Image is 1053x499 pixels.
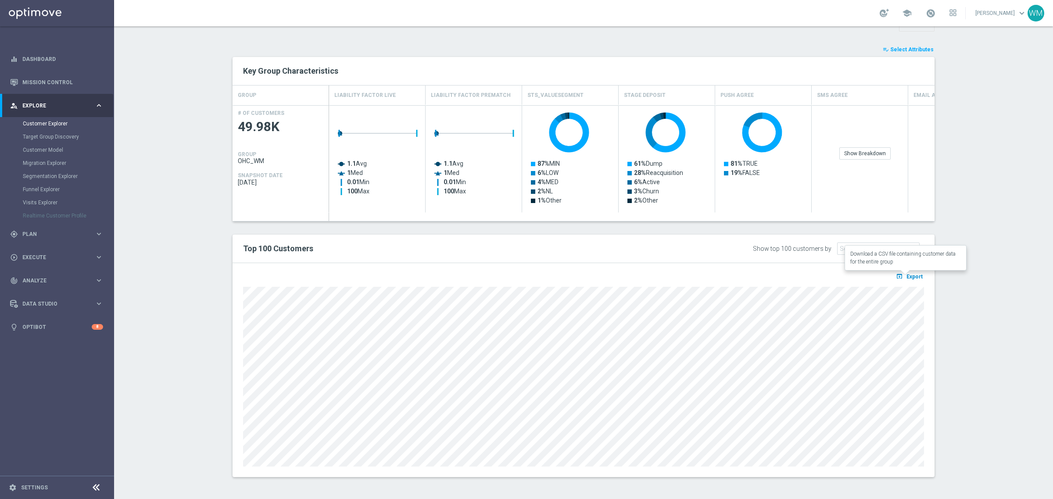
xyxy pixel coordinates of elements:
[634,188,659,195] text: Churn
[537,160,549,167] tspan: 87%
[634,169,683,176] text: Reacquisition
[22,47,103,71] a: Dashboard
[537,188,546,195] tspan: 2%
[10,79,104,86] div: Mission Control
[896,273,905,280] i: open_in_browser
[10,323,18,331] i: lightbulb
[10,102,95,110] div: Explore
[238,179,324,186] span: 2025-09-02
[913,88,949,103] h4: Email Agree
[10,253,95,261] div: Execute
[23,196,113,209] div: Visits Explorer
[10,231,104,238] button: gps_fixed Plan keyboard_arrow_right
[537,169,559,176] text: LOW
[890,46,934,53] span: Select Attributes
[634,169,646,176] tspan: 28%
[883,46,889,53] i: playlist_add_check
[95,253,103,261] i: keyboard_arrow_right
[238,172,283,178] h4: SNAPSHOT DATE
[23,186,91,193] a: Funnel Explorer
[444,188,466,195] text: Max
[444,169,459,176] text: Med
[753,245,831,253] div: Show top 100 customers by
[731,160,758,167] text: TRUE
[10,277,95,285] div: Analyze
[347,160,367,167] text: Avg
[10,300,95,308] div: Data Studio
[10,56,104,63] button: equalizer Dashboard
[10,324,104,331] button: lightbulb Optibot 8
[23,199,91,206] a: Visits Explorer
[22,232,95,237] span: Plan
[902,8,912,18] span: school
[431,88,511,103] h4: Liability Factor Prematch
[92,324,103,330] div: 8
[537,160,560,167] text: MIN
[537,188,553,195] text: NL
[10,102,104,109] button: person_search Explore keyboard_arrow_right
[243,66,924,76] h2: Key Group Characteristics
[10,254,104,261] button: play_circle_outline Execute keyboard_arrow_right
[906,274,923,280] span: Export
[10,55,18,63] i: equalizer
[1028,5,1044,21] div: WM
[23,117,113,130] div: Customer Explorer
[347,169,363,176] text: Med
[23,160,91,167] a: Migration Explorer
[23,157,113,170] div: Migration Explorer
[334,88,396,103] h4: Liability Factor Live
[23,170,113,183] div: Segmentation Explorer
[882,45,935,54] button: playlist_add_check Select Attributes
[444,188,454,195] tspan: 100
[537,178,559,185] text: MED
[731,160,742,167] tspan: 81%
[10,300,104,307] button: Data Studio keyboard_arrow_right
[22,103,95,108] span: Explore
[243,243,635,254] h2: Top 100 Customers
[444,169,447,176] tspan: 1
[10,230,95,238] div: Plan
[10,277,104,284] button: track_changes Analyze keyboard_arrow_right
[23,133,91,140] a: Target Group Discovery
[10,230,18,238] i: gps_fixed
[731,169,742,176] tspan: 19%
[720,88,754,103] h4: Push Agree
[238,157,324,164] span: OHC_WM
[1017,8,1027,18] span: keyboard_arrow_down
[21,485,48,490] a: Settings
[10,253,18,261] i: play_circle_outline
[23,120,91,127] a: Customer Explorer
[238,151,256,157] h4: GROUP
[23,173,91,180] a: Segmentation Explorer
[634,160,663,167] text: Dump
[537,169,546,176] tspan: 6%
[444,178,466,185] text: Min
[23,143,113,157] div: Customer Model
[537,178,546,185] tspan: 4%
[347,188,369,195] text: Max
[839,147,891,160] div: Show Breakdown
[95,230,103,238] i: keyboard_arrow_right
[817,88,848,103] h4: SMS Agree
[634,160,646,167] tspan: 61%
[238,88,256,103] h4: GROUP
[634,197,658,204] text: Other
[10,315,103,339] div: Optibot
[634,178,642,185] tspan: 6%
[23,209,113,222] div: Realtime Customer Profile
[22,255,95,260] span: Execute
[23,130,113,143] div: Target Group Discovery
[10,71,103,94] div: Mission Control
[895,271,924,282] button: open_in_browser Export
[624,88,666,103] h4: Stage Deposit
[634,178,660,185] text: Active
[22,278,95,283] span: Analyze
[347,178,369,185] text: Min
[10,102,18,110] i: person_search
[347,178,359,185] tspan: 0.01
